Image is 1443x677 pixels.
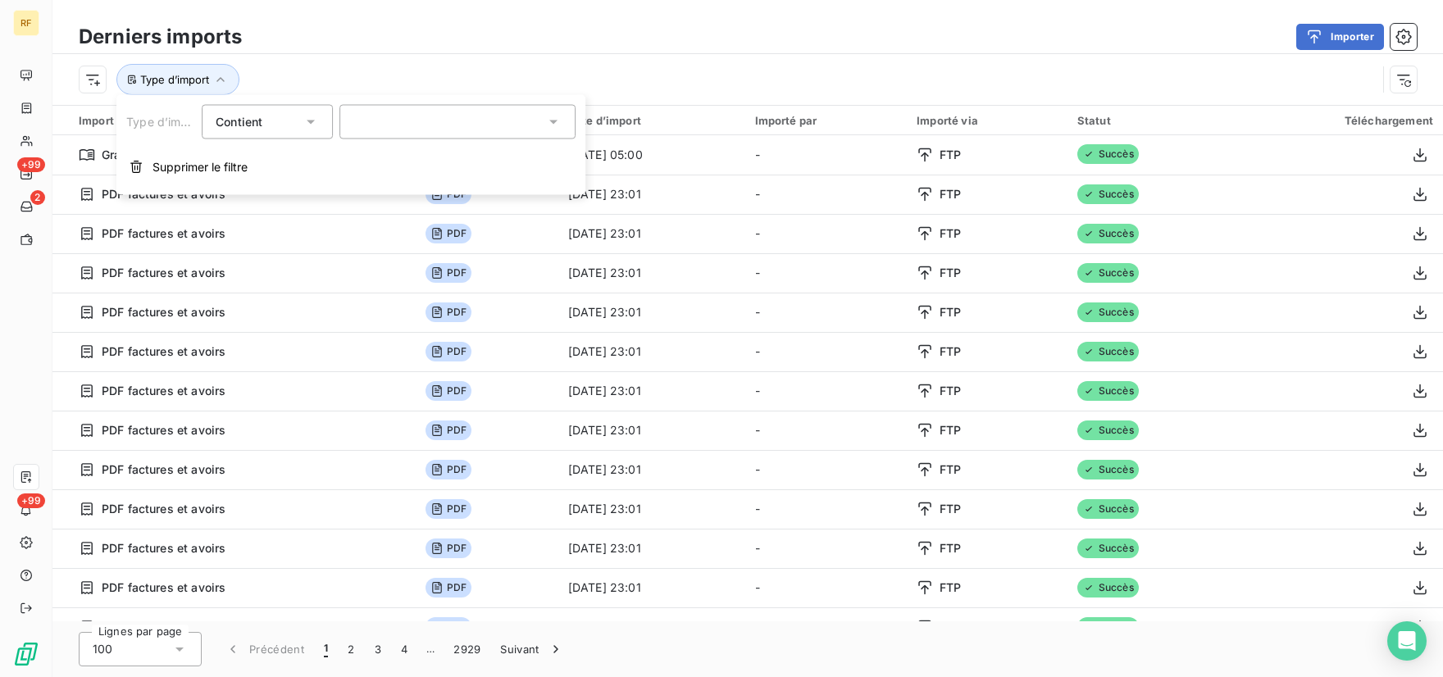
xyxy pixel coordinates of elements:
td: [DATE] 05:00 [558,135,745,175]
button: Importer [1296,24,1384,50]
div: Import [79,113,406,128]
span: PDF factures et avoirs [102,501,225,517]
button: Type d’import [116,64,239,95]
span: FTP [940,147,961,163]
span: PDF [426,224,471,243]
span: Succès [1077,342,1139,361]
span: Succès [1077,224,1139,243]
span: PDF [426,538,471,558]
span: Type d’import [126,115,203,129]
td: [DATE] 23:01 [558,175,745,214]
span: PDF factures et avoirs [102,343,225,360]
span: PDF [426,499,471,519]
span: PDF [426,263,471,283]
div: Open Intercom Messenger [1387,621,1427,661]
span: +99 [17,493,45,508]
span: PDF factures et avoirs [102,383,225,399]
span: FTP [940,304,961,320]
td: - [745,135,908,175]
td: - [745,214,908,253]
span: PDF [426,617,471,637]
span: PDF [426,381,471,401]
td: [DATE] 23:01 [558,253,745,293]
button: 4 [391,632,417,666]
span: FTP [940,579,961,596]
span: FTP [940,619,961,635]
div: Importé via [917,114,1058,127]
span: PDF factures et avoirs [102,540,225,557]
div: Téléchargement [1238,114,1433,127]
td: - [745,529,908,568]
span: FTP [940,501,961,517]
span: Succès [1077,460,1139,479]
span: FTP [940,540,961,557]
td: [DATE] 23:01 [558,214,745,253]
span: FTP [940,461,961,478]
span: Succès [1077,144,1139,164]
td: - [745,568,908,607]
span: +99 [17,157,45,172]
h3: Derniers imports [79,22,242,52]
td: [DATE] 23:01 [558,411,745,450]
td: - [745,293,908,332]
span: Succès [1077,499,1139,519]
span: PDF [426,420,471,440]
span: PDF factures et avoirs [102,461,225,478]
span: PDF factures et avoirs [102,304,225,320]
span: Contient [216,114,262,128]
td: - [745,175,908,214]
span: Succès [1077,578,1139,597]
button: 3 [365,632,391,666]
span: PDF factures et avoirs [102,619,225,635]
img: Logo LeanPay [13,641,39,667]
div: Importé par [755,114,898,127]
td: [DATE] 23:01 [558,371,745,411]
span: Type d’import [140,73,209,86]
span: PDF factures et avoirs [102,265,225,281]
span: Succès [1077,302,1139,322]
td: - [745,332,908,371]
span: PDF factures et avoirs [102,422,225,438]
span: Succès [1077,263,1139,283]
span: Succès [1077,381,1139,401]
span: PDF [426,578,471,597]
span: Succès [1077,617,1139,637]
span: PDF factures et avoirs [102,579,225,596]
button: Supprimer le filtre [116,149,585,185]
span: PDF [426,302,471,322]
div: RF [13,10,39,36]
td: [DATE] 23:01 [558,332,745,371]
button: 1 [314,632,338,666]
span: … [417,636,444,662]
span: FTP [940,422,961,438]
td: [DATE] 23:01 [558,293,745,332]
span: Grands Livres Clients [102,147,222,163]
span: PDF factures et avoirs [102,186,225,202]
div: Date d’import [568,114,735,127]
span: Succès [1077,420,1139,440]
span: PDF [426,460,471,479]
button: 2 [338,632,364,666]
div: Statut [1077,114,1218,127]
td: - [745,607,908,647]
span: FTP [940,186,961,202]
span: PDF factures et avoirs [102,225,225,242]
td: [DATE] 23:01 [558,607,745,647]
td: - [745,411,908,450]
td: [DATE] 23:01 [558,489,745,529]
span: FTP [940,343,961,360]
span: 100 [93,641,112,657]
span: FTP [940,265,961,281]
td: - [745,489,908,529]
td: [DATE] 23:01 [558,529,745,568]
span: Succès [1077,538,1139,558]
span: 2 [30,190,45,205]
td: [DATE] 23:01 [558,450,745,489]
td: [DATE] 23:01 [558,568,745,607]
span: PDF [426,342,471,361]
td: - [745,253,908,293]
button: 2929 [444,632,490,666]
span: FTP [940,225,961,242]
span: FTP [940,383,961,399]
td: - [745,371,908,411]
